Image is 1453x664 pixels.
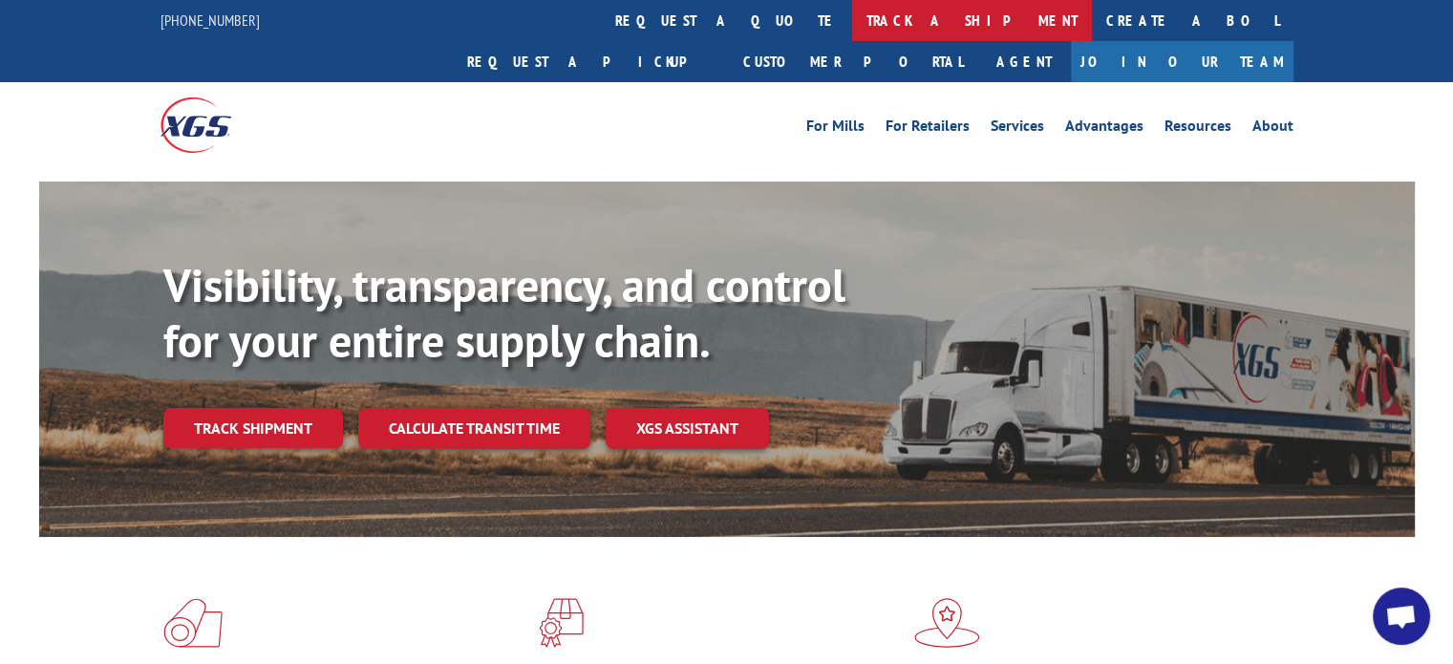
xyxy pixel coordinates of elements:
a: Agent [977,41,1071,82]
a: Services [991,118,1044,139]
a: About [1252,118,1293,139]
a: For Retailers [886,118,970,139]
a: Customer Portal [729,41,977,82]
img: xgs-icon-focused-on-flooring-red [539,598,584,648]
img: xgs-icon-flagship-distribution-model-red [914,598,980,648]
a: Advantages [1065,118,1143,139]
img: xgs-icon-total-supply-chain-intelligence-red [163,598,223,648]
a: Join Our Team [1071,41,1293,82]
a: Resources [1165,118,1231,139]
a: [PHONE_NUMBER] [160,11,260,30]
a: Track shipment [163,408,343,448]
a: XGS ASSISTANT [606,408,769,449]
b: Visibility, transparency, and control for your entire supply chain. [163,255,845,370]
a: Calculate transit time [358,408,590,449]
a: Request a pickup [453,41,729,82]
a: For Mills [806,118,865,139]
div: Open chat [1373,588,1430,645]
